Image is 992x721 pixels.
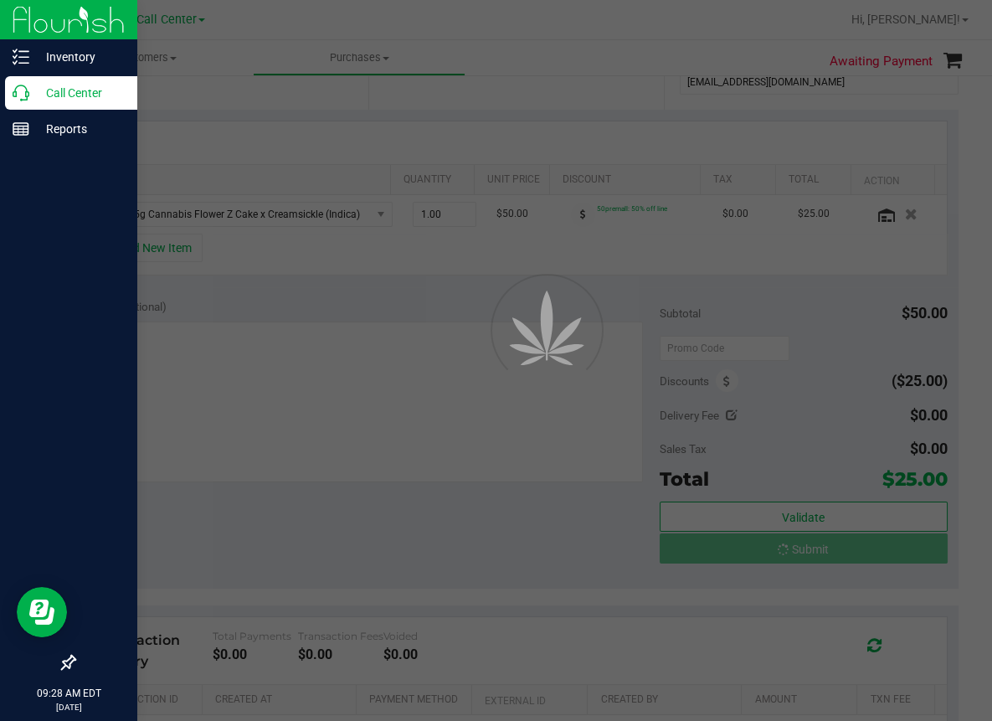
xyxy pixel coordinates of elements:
p: Call Center [29,83,130,103]
p: Inventory [29,47,130,67]
inline-svg: Inventory [13,49,29,65]
p: 09:28 AM EDT [8,686,130,701]
iframe: Resource center [17,587,67,637]
inline-svg: Call Center [13,85,29,101]
p: Reports [29,119,130,139]
p: [DATE] [8,701,130,713]
inline-svg: Reports [13,121,29,137]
